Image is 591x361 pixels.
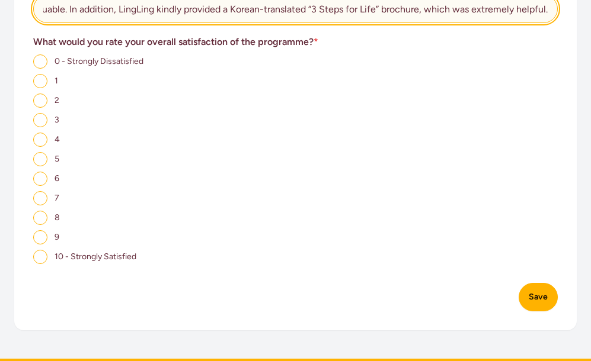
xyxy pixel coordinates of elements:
span: 4 [55,134,60,144]
input: 6 [33,172,47,186]
input: 5 [33,152,47,166]
span: 6 [55,173,59,183]
input: 7 [33,191,47,205]
span: 7 [55,193,59,203]
span: 2 [55,95,59,105]
input: 1 [33,74,47,88]
span: 5 [55,154,59,164]
span: 3 [55,115,59,125]
input: 4 [33,133,47,147]
input: 8 [33,211,47,225]
span: 9 [55,232,59,242]
span: 1 [55,76,58,86]
input: 2 [33,94,47,108]
span: 8 [55,212,60,223]
span: 10 - Strongly Satisfied [55,252,136,262]
span: 0 - Strongly Dissatisfied [55,56,143,66]
input: 3 [33,113,47,127]
input: 9 [33,230,47,244]
input: 0 - Strongly Dissatisfied [33,54,47,69]
input: 10 - Strongly Satisfied [33,250,47,264]
h3: What would you rate your overall satisfaction of the programme? [33,35,558,49]
button: Save [519,283,558,311]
